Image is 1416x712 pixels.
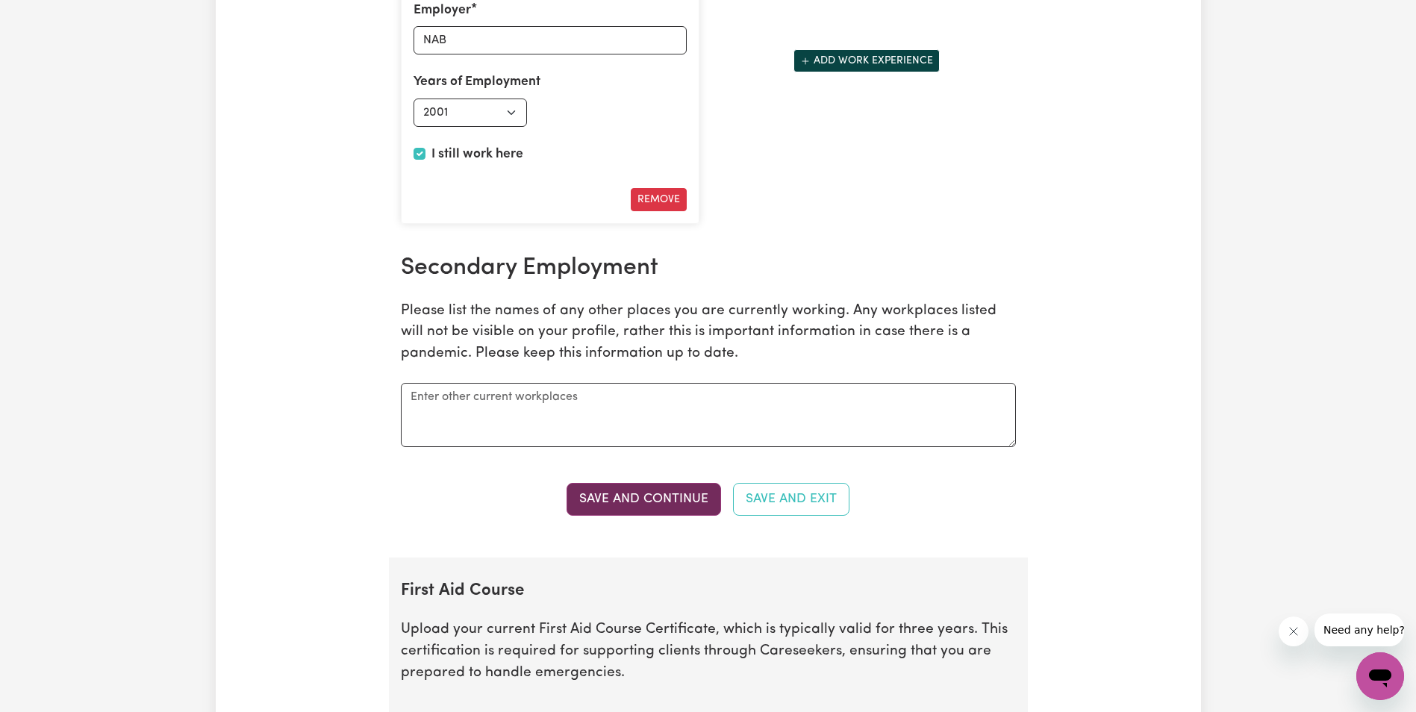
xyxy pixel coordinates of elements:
[1314,613,1404,646] iframe: Message from company
[414,72,540,92] label: Years of Employment
[401,301,1016,365] p: Please list the names of any other places you are currently working. Any workplaces listed will n...
[567,483,721,516] button: Save and Continue
[401,254,1016,282] h2: Secondary Employment
[401,581,1016,602] h2: First Aid Course
[1279,616,1309,646] iframe: Close message
[401,619,1016,684] p: Upload your current First Aid Course Certificate, which is typically valid for three years. This ...
[9,10,90,22] span: Need any help?
[631,188,687,211] button: Remove
[431,145,523,164] label: I still work here
[733,483,849,516] button: Save and Exit
[1356,652,1404,700] iframe: Button to launch messaging window
[414,1,471,20] label: Employer
[414,26,687,54] input: e.g. Regis Care
[793,49,940,72] button: Add another work experience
